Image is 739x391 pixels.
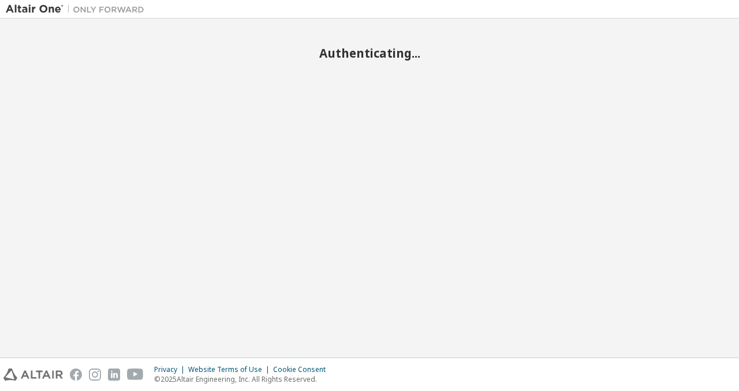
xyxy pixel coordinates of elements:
img: altair_logo.svg [3,369,63,381]
h2: Authenticating... [6,46,733,61]
img: facebook.svg [70,369,82,381]
div: Privacy [154,365,188,374]
div: Cookie Consent [273,365,333,374]
img: Altair One [6,3,150,15]
img: linkedin.svg [108,369,120,381]
p: © 2025 Altair Engineering, Inc. All Rights Reserved. [154,374,333,384]
img: youtube.svg [127,369,144,381]
img: instagram.svg [89,369,101,381]
div: Website Terms of Use [188,365,273,374]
